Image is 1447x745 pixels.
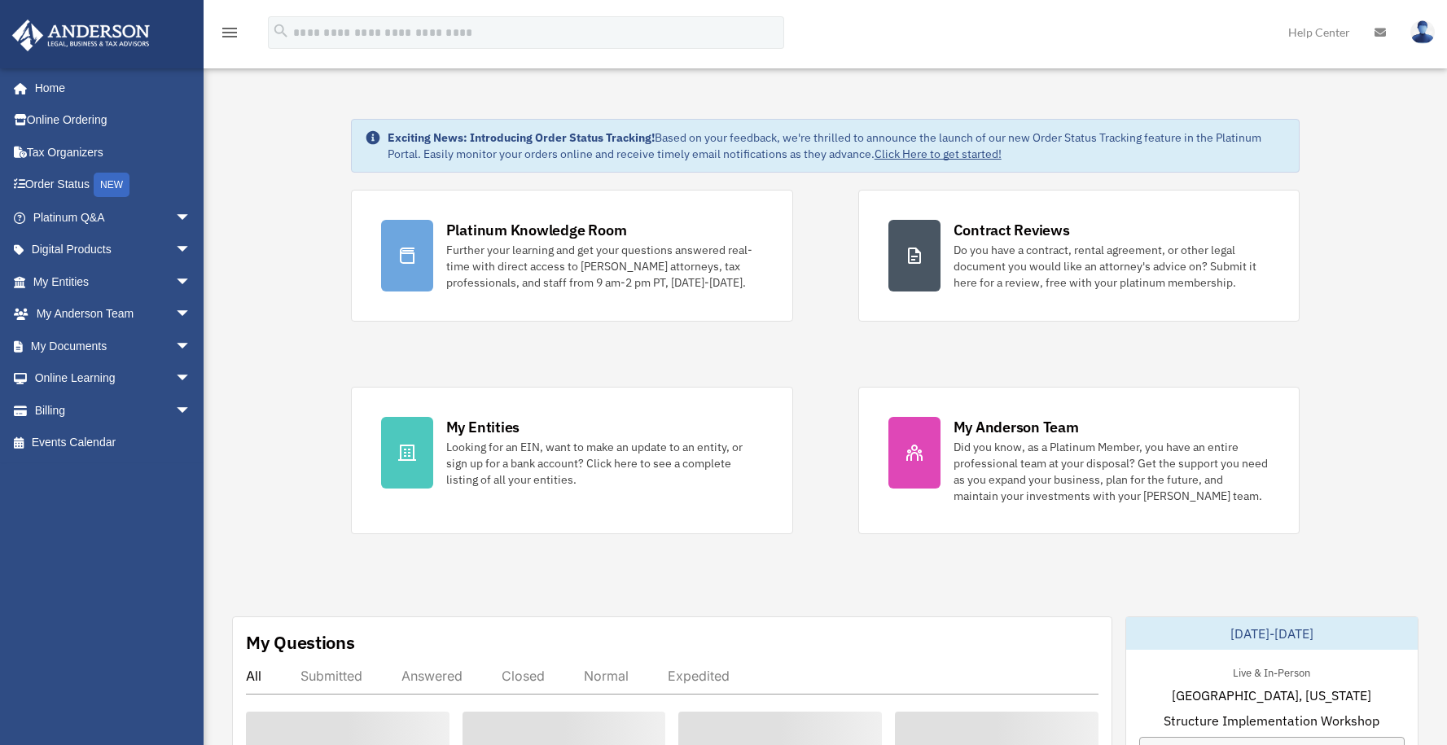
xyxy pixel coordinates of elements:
div: NEW [94,173,129,197]
a: Platinum Knowledge Room Further your learning and get your questions answered real-time with dire... [351,190,793,322]
div: Normal [584,668,629,684]
div: Live & In-Person [1220,663,1323,680]
img: User Pic [1410,20,1435,44]
div: Looking for an EIN, want to make an update to an entity, or sign up for a bank account? Click her... [446,439,763,488]
div: Contract Reviews [954,220,1070,240]
span: arrow_drop_down [175,201,208,234]
i: menu [220,23,239,42]
a: Tax Organizers [11,136,216,169]
a: My Anderson Teamarrow_drop_down [11,298,216,331]
div: Further your learning and get your questions answered real-time with direct access to [PERSON_NAM... [446,242,763,291]
span: arrow_drop_down [175,362,208,396]
strong: Exciting News: Introducing Order Status Tracking! [388,130,655,145]
div: Platinum Knowledge Room [446,220,627,240]
div: [DATE]-[DATE] [1126,617,1418,650]
div: All [246,668,261,684]
div: Submitted [300,668,362,684]
a: My Documentsarrow_drop_down [11,330,216,362]
a: Contract Reviews Do you have a contract, rental agreement, or other legal document you would like... [858,190,1300,322]
a: Platinum Q&Aarrow_drop_down [11,201,216,234]
a: Events Calendar [11,427,216,459]
div: Did you know, as a Platinum Member, you have an entire professional team at your disposal? Get th... [954,439,1270,504]
span: arrow_drop_down [175,234,208,267]
a: menu [220,28,239,42]
a: Online Learningarrow_drop_down [11,362,216,395]
a: Digital Productsarrow_drop_down [11,234,216,266]
div: My Anderson Team [954,417,1079,437]
span: arrow_drop_down [175,298,208,331]
span: [GEOGRAPHIC_DATA], [US_STATE] [1172,686,1371,705]
a: My Anderson Team Did you know, as a Platinum Member, you have an entire professional team at your... [858,387,1300,534]
a: Order StatusNEW [11,169,216,202]
i: search [272,22,290,40]
a: My Entities Looking for an EIN, want to make an update to an entity, or sign up for a bank accoun... [351,387,793,534]
span: arrow_drop_down [175,394,208,427]
div: Expedited [668,668,730,684]
span: arrow_drop_down [175,330,208,363]
div: Closed [502,668,545,684]
div: Based on your feedback, we're thrilled to announce the launch of our new Order Status Tracking fe... [388,129,1287,162]
span: arrow_drop_down [175,265,208,299]
div: Answered [401,668,463,684]
div: My Questions [246,630,355,655]
span: Structure Implementation Workshop [1164,711,1379,730]
a: Home [11,72,208,104]
a: Click Here to get started! [875,147,1002,161]
img: Anderson Advisors Platinum Portal [7,20,155,51]
a: My Entitiesarrow_drop_down [11,265,216,298]
a: Billingarrow_drop_down [11,394,216,427]
a: Online Ordering [11,104,216,137]
div: My Entities [446,417,520,437]
div: Do you have a contract, rental agreement, or other legal document you would like an attorney's ad... [954,242,1270,291]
